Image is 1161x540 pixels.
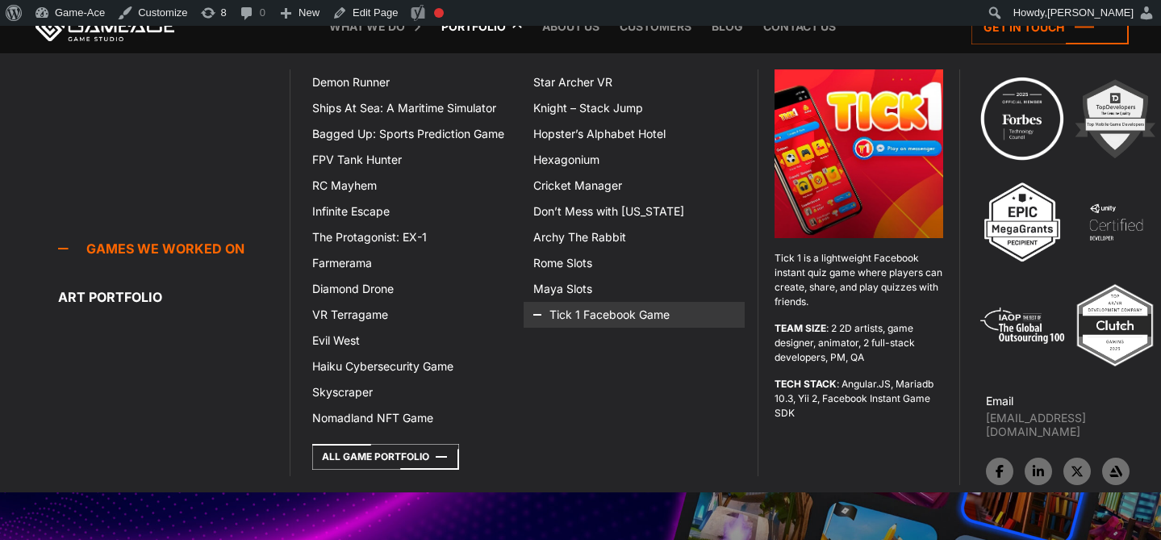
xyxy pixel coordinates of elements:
img: Technology council badge program ace 2025 game ace [978,74,1067,163]
a: Get in touch [971,10,1129,44]
a: Hopster’s Alphabet Hotel [524,121,745,147]
a: Ships At Sea: A Maritime Simulator [303,95,524,121]
a: Bagged Up: Sports Prediction Game [303,121,524,147]
a: Don’t Mess with [US_STATE] [524,199,745,224]
a: Art portfolio [58,281,290,313]
a: [EMAIL_ADDRESS][DOMAIN_NAME] [986,411,1161,438]
a: Star Archer VR [524,69,745,95]
p: Tick 1 is a lightweight Facebook instant quiz game where players can create, share, and play quiz... [775,251,943,309]
span: [PERSON_NAME] [1047,6,1134,19]
p: : 2 2D artists, game designer, animator, 2 full-stack developers, PM, QA [775,321,943,365]
div: Focus keyphrase not set [434,8,444,18]
a: Cricket Manager [524,173,745,199]
a: Demon Runner [303,69,524,95]
p: : Angular.JS, Mariadb 10.3, Yii 2, Facebook Instant Game SDK [775,377,943,421]
a: Archy The Rabbit [524,224,745,250]
a: Skyscraper [303,379,524,405]
a: Diamond Drone [303,276,524,302]
a: Infinite Escape [303,199,524,224]
a: Farmerama [303,250,524,276]
img: 2 [1071,74,1159,163]
a: RC Mayhem [303,173,524,199]
strong: Email [986,394,1013,408]
a: The Protagonist: EX-1 [303,224,524,250]
img: 3 [978,178,1067,266]
strong: TECH STACK [775,378,837,390]
a: All Game Portfolio [312,444,459,470]
img: Tick 1 game top menu [775,69,943,238]
a: Hexagonium [524,147,745,173]
strong: TEAM SIZE [775,322,826,334]
a: FPV Tank Hunter [303,147,524,173]
a: Rome Slots [524,250,745,276]
a: Games we worked on [58,232,290,265]
a: Knight – Stack Jump [524,95,745,121]
img: 5 [978,281,1067,370]
a: Nomadland NFT Game [303,405,524,431]
a: Haiku Cybersecurity Game [303,354,524,379]
a: VR Terragame [303,302,524,328]
img: 4 [1071,178,1160,266]
a: Tick 1 Facebook Game [524,302,745,328]
a: Evil West [303,328,524,354]
a: Maya Slots [524,276,745,302]
img: Top ar vr development company gaming 2025 game ace [1071,281,1159,370]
